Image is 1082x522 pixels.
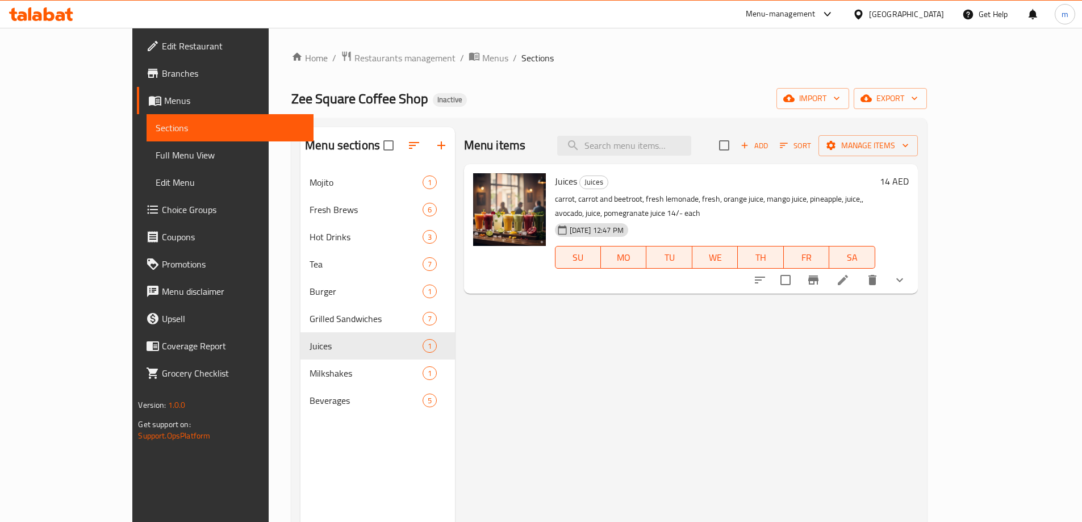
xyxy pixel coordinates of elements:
[137,305,313,332] a: Upsell
[162,66,304,80] span: Branches
[565,225,628,236] span: [DATE] 12:47 PM
[162,203,304,216] span: Choice Groups
[310,312,422,325] span: Grilled Sandwiches
[423,177,436,188] span: 1
[521,51,554,65] span: Sections
[137,60,313,87] a: Branches
[137,278,313,305] a: Menu disclaimer
[646,246,692,269] button: TU
[555,192,875,220] p: carrot, carrot and beetroot, fresh lemonade, fresh, orange juice, mango juice, pineapple, juice,,...
[433,95,467,105] span: Inactive
[138,428,210,443] a: Support.OpsPlatform
[332,51,336,65] li: /
[341,51,456,65] a: Restaurants management
[482,51,508,65] span: Menus
[818,135,918,156] button: Manage items
[162,39,304,53] span: Edit Restaurant
[400,132,428,159] span: Sort sections
[300,278,455,305] div: Burger1
[137,332,313,360] a: Coverage Report
[423,368,436,379] span: 1
[310,257,422,271] span: Tea
[423,204,436,215] span: 6
[697,249,733,266] span: WE
[300,169,455,196] div: Mojito1
[836,273,850,287] a: Edit menu item
[746,266,774,294] button: sort-choices
[828,139,909,153] span: Manage items
[423,366,437,380] div: items
[310,230,422,244] span: Hot Drinks
[300,305,455,332] div: Grilled Sandwiches7
[300,332,455,360] div: Juices1
[156,148,304,162] span: Full Menu View
[780,139,811,152] span: Sort
[138,398,166,412] span: Version:
[138,417,190,432] span: Get support on:
[305,137,380,154] h2: Menu sections
[736,137,772,154] button: Add
[137,360,313,387] a: Grocery Checklist
[147,169,313,196] a: Edit Menu
[423,339,437,353] div: items
[513,51,517,65] li: /
[300,387,455,414] div: Beverages5
[428,132,455,159] button: Add section
[601,246,646,269] button: MO
[829,246,875,269] button: SA
[162,285,304,298] span: Menu disclaimer
[464,137,526,154] h2: Menu items
[423,395,436,406] span: 5
[300,196,455,223] div: Fresh Brews6
[423,314,436,324] span: 7
[310,366,422,380] span: Milkshakes
[1062,8,1068,20] span: m
[423,203,437,216] div: items
[555,246,601,269] button: SU
[137,87,313,114] a: Menus
[651,249,687,266] span: TU
[859,266,886,294] button: delete
[560,249,596,266] span: SU
[310,203,422,216] span: Fresh Brews
[423,341,436,352] span: 1
[433,93,467,107] div: Inactive
[880,173,909,189] h6: 14 AED
[692,246,738,269] button: WE
[772,137,818,154] span: Sort items
[291,86,428,111] span: Zee Square Coffee Shop
[712,133,736,157] span: Select section
[137,223,313,250] a: Coupons
[788,249,825,266] span: FR
[854,88,927,109] button: export
[579,176,608,189] div: Juices
[423,230,437,244] div: items
[886,266,913,294] button: show more
[423,394,437,407] div: items
[423,232,436,243] span: 3
[423,285,437,298] div: items
[557,136,691,156] input: search
[580,176,608,189] span: Juices
[423,176,437,189] div: items
[310,339,422,353] span: Juices
[147,114,313,141] a: Sections
[834,249,870,266] span: SA
[776,88,849,109] button: import
[162,257,304,271] span: Promotions
[137,196,313,223] a: Choice Groups
[310,394,422,407] span: Beverages
[423,257,437,271] div: items
[310,176,422,189] span: Mojito
[300,250,455,278] div: Tea7
[605,249,642,266] span: MO
[300,164,455,419] nav: Menu sections
[423,312,437,325] div: items
[162,366,304,380] span: Grocery Checklist
[863,91,918,106] span: export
